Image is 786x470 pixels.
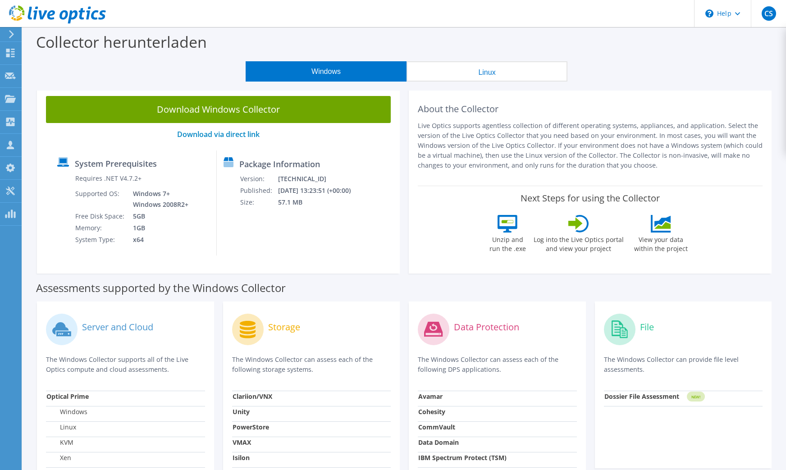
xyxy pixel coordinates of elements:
[240,185,278,196] td: Published:
[46,438,73,447] label: KVM
[239,160,320,169] label: Package Information
[46,355,205,374] p: The Windows Collector supports all of the Live Optics compute and cloud assessments.
[418,392,443,401] strong: Avamar
[418,121,763,170] p: Live Optics supports agentless collection of different operating systems, appliances, and applica...
[126,234,190,246] td: x64
[46,407,87,416] label: Windows
[46,423,76,432] label: Linux
[233,407,250,416] strong: Unity
[418,423,455,431] strong: CommVault
[36,32,207,52] label: Collector herunterladen
[487,233,529,253] label: Unzip and run the .exe
[691,394,700,399] tspan: NEW!
[75,234,126,246] td: System Type:
[126,188,190,210] td: Windows 7+ Windows 2008R2+
[126,222,190,234] td: 1GB
[232,355,391,374] p: The Windows Collector can assess each of the following storage systems.
[240,196,278,208] td: Size:
[75,222,126,234] td: Memory:
[233,453,250,462] strong: Isilon
[533,233,624,253] label: Log into the Live Optics portal and view your project
[233,423,269,431] strong: PowerStore
[46,392,89,401] strong: Optical Prime
[240,173,278,185] td: Version:
[407,61,567,82] button: Linux
[75,174,142,183] label: Requires .NET V4.7.2+
[75,210,126,222] td: Free Disk Space:
[82,323,153,332] label: Server and Cloud
[418,355,577,374] p: The Windows Collector can assess each of the following DPS applications.
[246,61,407,82] button: Windows
[418,407,445,416] strong: Cohesity
[418,438,459,447] strong: Data Domain
[278,173,362,185] td: [TECHNICAL_ID]
[46,96,391,123] a: Download Windows Collector
[268,323,300,332] label: Storage
[418,104,763,114] h2: About the Collector
[454,323,519,332] label: Data Protection
[604,355,763,374] p: The Windows Collector can provide file level assessments.
[705,9,713,18] svg: \n
[75,159,157,168] label: System Prerequisites
[640,323,654,332] label: File
[233,438,251,447] strong: VMAX
[75,188,126,210] td: Supported OS:
[604,392,679,401] strong: Dossier File Assessment
[278,196,362,208] td: 57.1 MB
[521,193,660,204] label: Next Steps for using the Collector
[177,129,260,139] a: Download via direct link
[629,233,694,253] label: View your data within the project
[418,453,507,462] strong: IBM Spectrum Protect (TSM)
[278,185,362,196] td: [DATE] 13:23:51 (+00:00)
[36,283,286,292] label: Assessments supported by the Windows Collector
[233,392,272,401] strong: Clariion/VNX
[126,210,190,222] td: 5GB
[762,6,776,21] span: CS
[46,453,71,462] label: Xen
